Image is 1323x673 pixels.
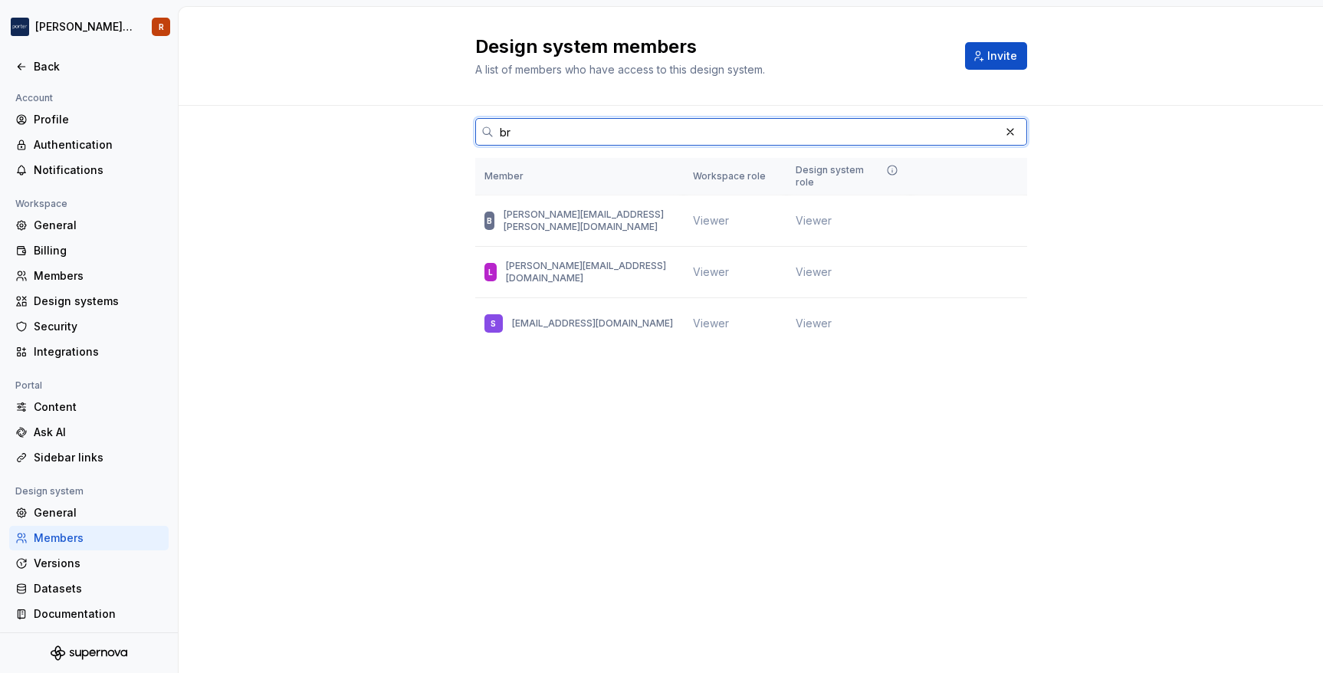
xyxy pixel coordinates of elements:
[488,264,493,280] div: L
[3,10,175,44] button: [PERSON_NAME] AirlinesR
[796,264,832,280] span: Viewer
[9,501,169,525] a: General
[159,21,164,33] div: R
[34,399,163,415] div: Content
[35,19,133,34] div: [PERSON_NAME] Airlines
[34,319,163,334] div: Security
[9,158,169,182] a: Notifications
[9,213,169,238] a: General
[487,213,492,228] div: B
[34,112,163,127] div: Profile
[11,18,29,36] img: f0306bc8-3074-41fb-b11c-7d2e8671d5eb.png
[34,268,163,284] div: Members
[34,530,163,546] div: Members
[9,133,169,157] a: Authentication
[34,581,163,596] div: Datasets
[9,264,169,288] a: Members
[34,294,163,309] div: Design systems
[9,602,169,626] a: Documentation
[491,316,496,331] div: S
[34,606,163,622] div: Documentation
[9,395,169,419] a: Content
[9,314,169,339] a: Security
[475,158,684,195] th: Member
[34,243,163,258] div: Billing
[34,137,163,153] div: Authentication
[9,238,169,263] a: Billing
[9,420,169,445] a: Ask AI
[987,48,1017,64] span: Invite
[506,260,674,284] p: [PERSON_NAME][EMAIL_ADDRESS][DOMAIN_NAME]
[9,376,48,395] div: Portal
[34,163,163,178] div: Notifications
[693,214,729,227] span: Viewer
[693,317,729,330] span: Viewer
[9,195,74,213] div: Workspace
[494,118,1000,146] input: Search in workspace members...
[34,505,163,520] div: General
[9,576,169,601] a: Datasets
[475,63,765,76] span: A list of members who have access to this design system.
[512,317,673,330] p: [EMAIL_ADDRESS][DOMAIN_NAME]
[796,164,901,189] div: Design system role
[9,54,169,79] a: Back
[684,158,786,195] th: Workspace role
[34,425,163,440] div: Ask AI
[796,316,832,331] span: Viewer
[34,450,163,465] div: Sidebar links
[796,213,832,228] span: Viewer
[475,34,947,59] h2: Design system members
[9,482,90,501] div: Design system
[504,208,675,233] p: [PERSON_NAME][EMAIL_ADDRESS][PERSON_NAME][DOMAIN_NAME]
[34,218,163,233] div: General
[9,289,169,314] a: Design systems
[9,340,169,364] a: Integrations
[693,265,729,278] span: Viewer
[34,59,163,74] div: Back
[9,526,169,550] a: Members
[9,89,59,107] div: Account
[9,445,169,470] a: Sidebar links
[9,551,169,576] a: Versions
[34,344,163,359] div: Integrations
[9,107,169,132] a: Profile
[34,556,163,571] div: Versions
[965,42,1027,70] button: Invite
[51,645,127,661] svg: Supernova Logo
